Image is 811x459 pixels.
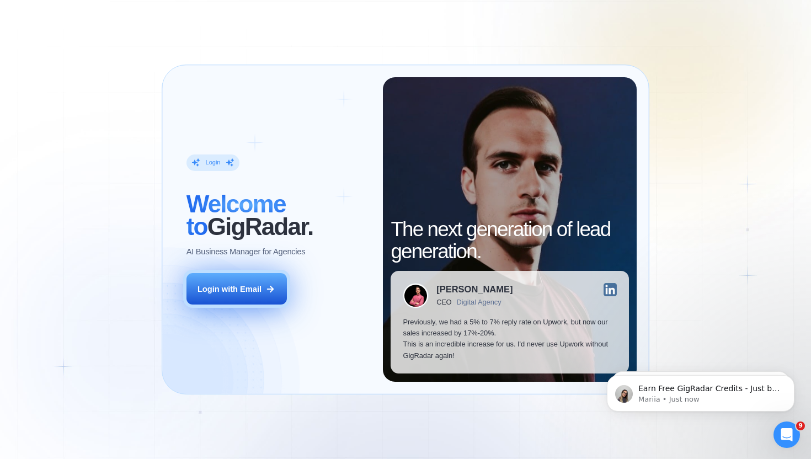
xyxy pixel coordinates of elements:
[186,193,371,238] h2: ‍ GigRadar.
[403,317,616,361] p: Previously, we had a 5% to 7% reply rate on Upwork, but now our sales increased by 17%-20%. This ...
[206,158,221,167] div: Login
[186,246,306,257] p: AI Business Manager for Agencies
[457,298,501,307] div: Digital Agency
[391,218,628,263] h2: The next generation of lead generation.
[796,421,805,430] span: 9
[590,352,811,429] iframe: Intercom notifications message
[436,285,513,295] div: [PERSON_NAME]
[186,273,287,305] button: Login with Email
[436,298,451,307] div: CEO
[198,284,262,295] div: Login with Email
[186,190,286,239] span: Welcome to
[773,421,800,448] iframe: Intercom live chat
